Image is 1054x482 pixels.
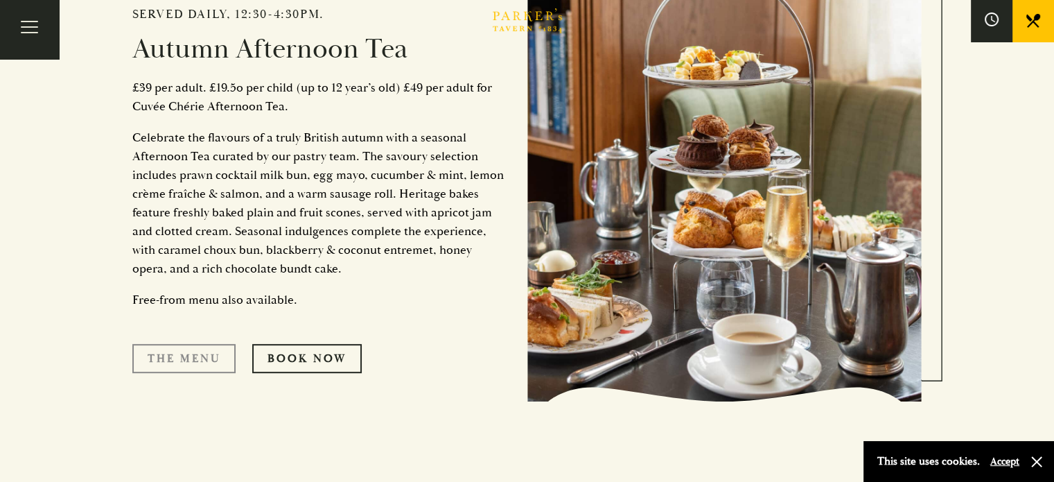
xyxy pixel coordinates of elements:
p: Free-from menu also available. [132,291,507,309]
p: Celebrate the flavours of a truly British autumn with a seasonal Afternoon Tea curated by our pas... [132,128,507,278]
h2: Served daily, 12:30-4:30pm. [132,7,507,22]
a: Book Now [252,344,362,373]
p: This site uses cookies. [877,451,980,472]
button: Accept [990,455,1019,468]
a: The Menu [132,344,236,373]
p: £39 per adult. £19.5o per child (up to 12 year’s old) £49 per adult for Cuvée Chérie Afternoon Tea. [132,78,507,116]
button: Close and accept [1030,455,1044,469]
h2: Autumn Afternoon Tea [132,33,507,66]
